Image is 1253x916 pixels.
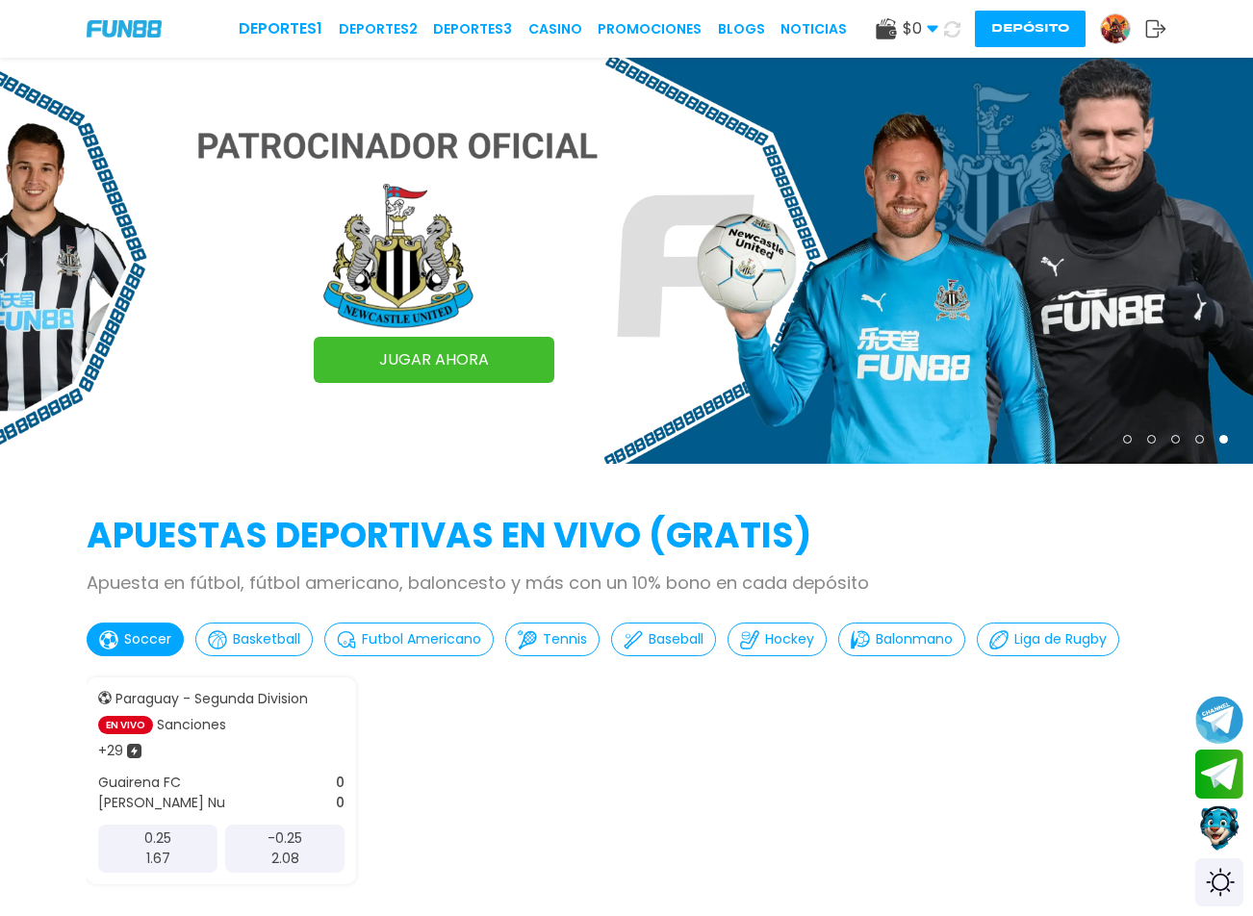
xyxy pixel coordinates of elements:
img: Company Logo [87,20,162,37]
p: + 29 [98,741,123,761]
button: Futbol Americano [324,623,494,656]
button: Tennis [505,623,600,656]
img: Avatar [1101,14,1130,43]
a: JUGAR AHORA [314,337,554,383]
button: Balonmano [838,623,965,656]
button: Contact customer service [1195,803,1243,853]
a: Deportes1 [239,17,322,40]
button: Join telegram channel [1195,695,1243,745]
p: EN VIVO [98,716,153,734]
button: Depósito [975,11,1086,47]
button: Liga de Rugby [977,623,1119,656]
p: 2.08 [271,849,299,869]
span: $ 0 [903,17,938,40]
button: Basketball [195,623,313,656]
a: Avatar [1100,13,1145,44]
p: 1.67 [146,849,170,869]
button: Hockey [728,623,827,656]
p: Guairena FC [98,773,181,793]
p: Baseball [649,629,703,649]
a: CASINO [528,19,582,39]
p: Futbol Americano [362,629,481,649]
p: Balonmano [876,629,953,649]
a: Deportes3 [433,19,512,39]
p: Paraguay - Segunda Division [115,689,308,709]
h2: APUESTAS DEPORTIVAS EN VIVO (gratis) [87,510,1166,562]
p: Hockey [765,629,814,649]
p: Liga de Rugby [1014,629,1107,649]
a: NOTICIAS [780,19,847,39]
a: Deportes2 [339,19,418,39]
div: Switch theme [1195,858,1243,906]
p: Tennis [543,629,587,649]
p: Soccer [124,629,171,649]
p: 0 [336,773,345,793]
a: BLOGS [718,19,765,39]
p: Basketball [233,629,300,649]
button: Soccer [87,623,184,656]
button: Join telegram [1195,750,1243,800]
p: [PERSON_NAME] Nu [98,793,225,813]
p: 0.25 [144,828,171,849]
p: 0 [336,793,345,813]
p: Apuesta en fútbol, fútbol americano, baloncesto y más con un 10% bono en cada depósito [87,570,1166,596]
a: Promociones [598,19,702,39]
p: -0.25 [268,828,302,849]
p: Sanciones [157,715,226,735]
button: Baseball [611,623,716,656]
